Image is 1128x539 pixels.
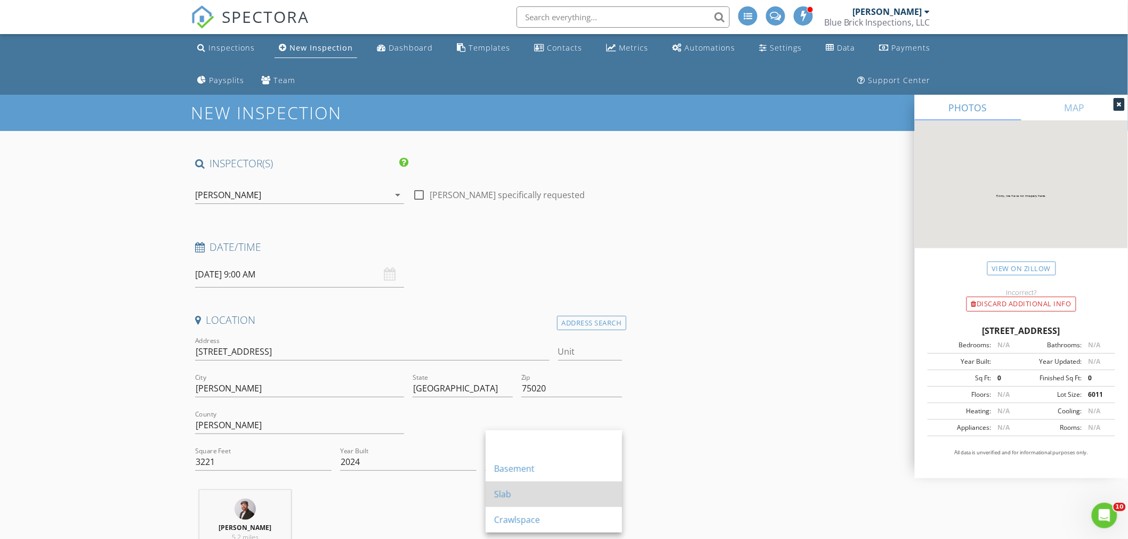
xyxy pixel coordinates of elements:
a: View on Zillow [987,262,1056,276]
a: Automations (Advanced) [668,38,739,58]
div: 0 [991,373,1021,383]
a: Settings [755,38,806,58]
div: Blue Brick Inspections, LLC [824,17,930,28]
div: Heating: [931,406,991,416]
span: N/A [997,406,1010,415]
span: SPECTORA [222,5,309,28]
div: Team [273,75,295,85]
div: 0 [1082,373,1112,383]
div: Metrics [619,43,648,53]
div: Cooling: [1021,406,1082,416]
div: [STREET_ADDRESS] [928,324,1115,337]
a: Payments [875,38,935,58]
img: The Best Home Inspection Software - Spectora [191,5,214,29]
div: [PERSON_NAME] [195,190,261,200]
strong: [PERSON_NAME] [219,523,272,532]
div: Incorrect? [915,288,1128,297]
a: Team [257,71,300,91]
div: Basement [494,462,614,475]
span: N/A [997,390,1010,399]
h4: INSPECTOR(S) [195,157,408,170]
i: arrow_drop_down [391,189,404,201]
a: Data [821,38,860,58]
a: Templates [453,38,514,58]
img: streetview [915,120,1128,274]
a: MAP [1021,95,1128,120]
h1: New Inspection [191,103,427,122]
input: Search everything... [517,6,730,28]
div: Paysplits [209,75,244,85]
span: N/A [1088,357,1100,366]
span: N/A [1088,340,1100,349]
div: 6011 [1082,390,1112,399]
div: Automations [684,43,735,53]
span: N/A [1088,423,1100,432]
div: Address Search [557,316,626,330]
div: Bathrooms: [1021,340,1082,350]
div: Inspections [208,43,255,53]
input: Select date [195,262,404,288]
div: Year Updated: [1021,357,1082,366]
p: All data is unverified and for informational purposes only. [928,449,1115,456]
div: [PERSON_NAME] [853,6,922,17]
div: Support Center [868,75,931,85]
iframe: Intercom live chat [1092,503,1117,528]
div: Lot Size: [1021,390,1082,399]
div: Payments [892,43,931,53]
a: Contacts [530,38,586,58]
a: Metrics [602,38,652,58]
div: Appliances: [931,423,991,432]
div: Sq Ft: [931,373,991,383]
img: simonvoight1.jpg [235,499,256,520]
div: Settings [770,43,802,53]
div: Data [837,43,856,53]
span: N/A [997,423,1010,432]
a: New Inspection [275,38,357,58]
span: 10 [1114,503,1126,511]
h4: Date/Time [195,240,622,254]
div: Contacts [547,43,582,53]
a: Dashboard [373,38,437,58]
div: Slab [494,488,614,501]
span: N/A [997,340,1010,349]
div: Dashboard [389,43,433,53]
a: Inspections [193,38,259,58]
a: Paysplits [193,71,248,91]
a: Support Center [853,71,935,91]
label: [PERSON_NAME] specifically requested [430,190,585,200]
div: Bedrooms: [931,340,991,350]
a: PHOTOS [915,95,1021,120]
span: N/A [1088,406,1100,415]
div: Discard Additional info [966,297,1076,312]
h4: Location [195,313,622,327]
a: SPECTORA [191,14,309,37]
div: New Inspection [289,43,353,53]
div: Templates [469,43,510,53]
div: Year Built: [931,357,991,366]
div: Floors: [931,390,991,399]
div: Finished Sq Ft: [1021,373,1082,383]
div: Rooms: [1021,423,1082,432]
div: Crawlspace [494,513,614,526]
